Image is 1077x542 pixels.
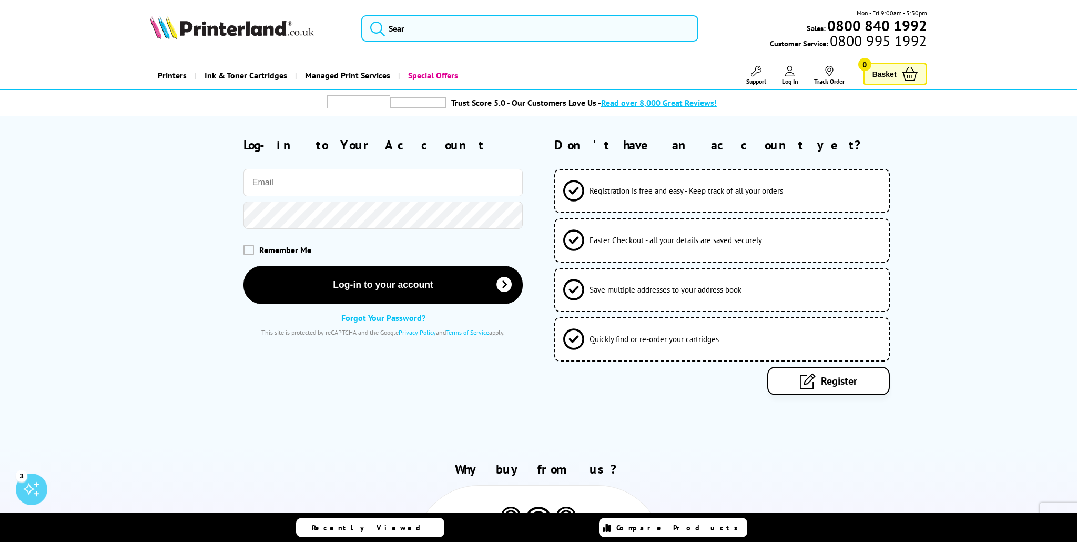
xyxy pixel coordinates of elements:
span: Remember Me [259,245,311,255]
a: Track Order [814,66,845,85]
span: Log In [782,77,798,85]
div: This site is protected by reCAPTCHA and the Google and apply. [243,328,523,336]
a: Printerland Logo [150,16,348,41]
span: Quickly find or re-order your cartridges [590,334,719,344]
img: Printerland Logo [150,16,314,39]
a: Compare Products [599,518,747,537]
span: Register [821,374,857,388]
a: Support [746,66,766,85]
img: Printer Experts [499,507,523,534]
span: Support [746,77,766,85]
span: Registration is free and easy - Keep track of all your orders [590,186,783,196]
a: Register [767,367,890,395]
span: Recently Viewed [312,523,431,533]
h2: Don't have an account yet? [554,137,927,153]
a: Terms of Service [446,328,489,336]
a: Trust Score 5.0 - Our Customers Love Us -Read over 8,000 Great Reviews! [451,97,717,108]
input: Sear [361,15,698,42]
a: Special Offers [398,62,466,89]
a: Managed Print Services [295,62,398,89]
a: Ink & Toner Cartridges [195,62,295,89]
a: Privacy Policy [399,328,436,336]
span: Basket [872,67,897,81]
span: Sales: [807,23,826,33]
a: Basket 0 [863,63,927,85]
span: Mon - Fri 9:00am - 5:30pm [857,8,927,18]
span: 0800 995 1992 [828,36,927,46]
span: Ink & Toner Cartridges [205,62,287,89]
span: Faster Checkout - all your details are saved securely [590,235,762,245]
img: trustpilot rating [327,95,390,108]
button: Log-in to your account [243,266,523,304]
span: Compare Products [616,523,744,533]
img: trustpilot rating [390,97,446,108]
h2: Why buy from us? [150,461,927,477]
b: 0800 840 1992 [827,16,927,35]
div: 3 [16,470,27,481]
a: Forgot Your Password? [341,313,425,323]
a: 0800 840 1992 [826,21,927,31]
a: Printers [150,62,195,89]
h2: Log-in to Your Account [243,137,523,153]
img: Printer Experts [554,507,578,534]
span: 0 [858,58,871,71]
span: Read over 8,000 Great Reviews! [601,97,717,108]
input: Email [243,169,523,196]
a: Recently Viewed [296,518,444,537]
span: Save multiple addresses to your address book [590,285,741,295]
span: Customer Service: [770,36,927,48]
a: Log In [782,66,798,85]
